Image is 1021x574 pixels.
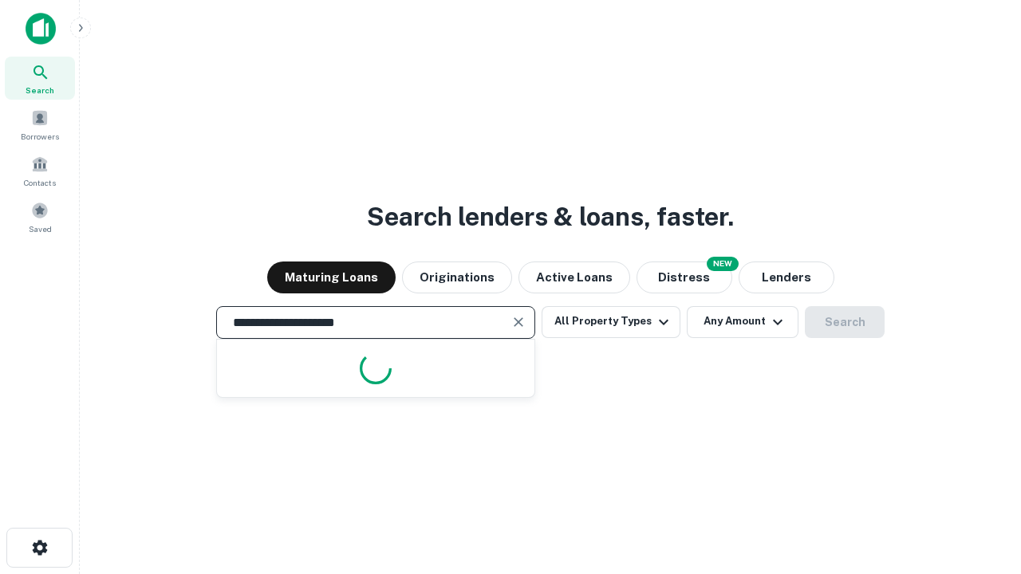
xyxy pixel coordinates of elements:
button: Lenders [739,261,834,293]
button: Originations [402,261,512,293]
span: Saved [29,222,52,235]
button: All Property Types [542,306,680,338]
iframe: Chat Widget [941,446,1021,523]
a: Search [5,57,75,100]
button: Clear [507,311,530,333]
img: capitalize-icon.png [26,13,56,45]
span: Search [26,84,54,96]
span: Borrowers [21,130,59,143]
span: Contacts [24,176,56,189]
button: Any Amount [687,306,798,338]
a: Contacts [5,149,75,192]
button: Maturing Loans [267,261,396,293]
h3: Search lenders & loans, faster. [367,198,734,236]
button: Search distressed loans with lien and other non-mortgage details. [637,261,732,293]
button: Active Loans [518,261,630,293]
a: Borrowers [5,103,75,146]
a: Saved [5,195,75,238]
div: NEW [707,257,739,271]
